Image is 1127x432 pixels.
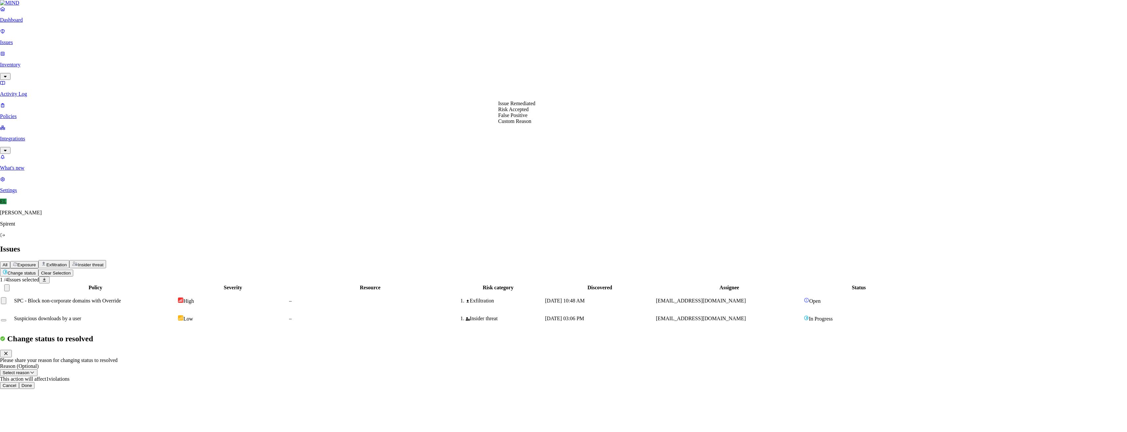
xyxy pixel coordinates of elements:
[498,101,535,106] span: Issue Remediated
[46,376,70,382] span: 1 violations
[498,107,529,112] span: Risk Accepted
[7,334,93,343] span: Change status to resolved
[19,382,35,389] button: Done
[498,112,527,118] span: False Positive
[498,118,531,124] span: Custom Reason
